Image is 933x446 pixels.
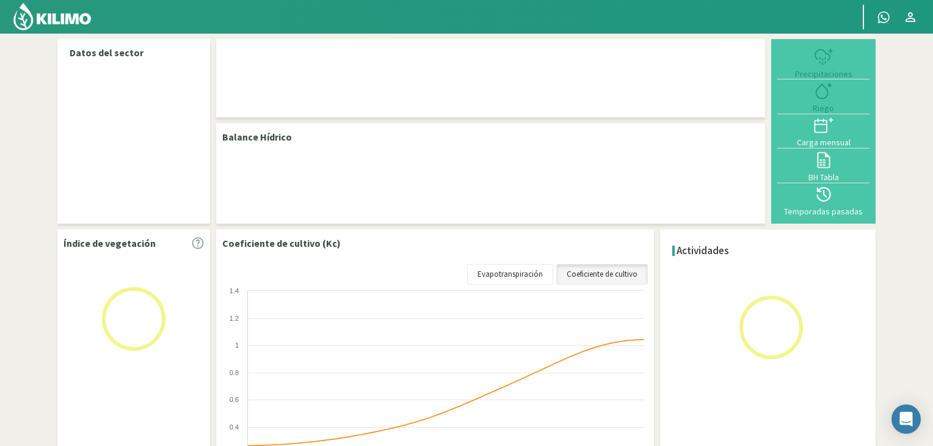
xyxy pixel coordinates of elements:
[781,173,866,181] div: BH Tabla
[777,148,869,183] button: BH Tabla
[781,207,866,216] div: Temporadas pasadas
[222,236,341,250] p: Coeficiente de cultivo (Kc)
[230,396,239,403] text: 0.6
[70,45,198,60] p: Datos del sector
[777,183,869,218] button: Temporadas pasadas
[230,287,239,294] text: 1.4
[230,315,239,322] text: 1.2
[235,342,239,349] text: 1
[230,369,239,376] text: 0.8
[73,258,195,380] img: Loading...
[781,138,866,147] div: Carga mensual
[777,114,869,148] button: Carga mensual
[777,79,869,114] button: Riego
[781,70,866,78] div: Precipitaciones
[556,264,648,285] a: Coeficiente de cultivo
[467,264,553,285] a: Evapotranspiración
[781,104,866,112] div: Riego
[777,45,869,79] button: Precipitaciones
[891,404,921,434] div: Open Intercom Messenger
[222,130,292,144] p: Balance Hídrico
[677,245,729,257] h4: Actividades
[64,236,156,250] p: Índice de vegetación
[710,266,832,389] img: Loading...
[230,423,239,431] text: 0.4
[12,2,92,31] img: Kilimo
